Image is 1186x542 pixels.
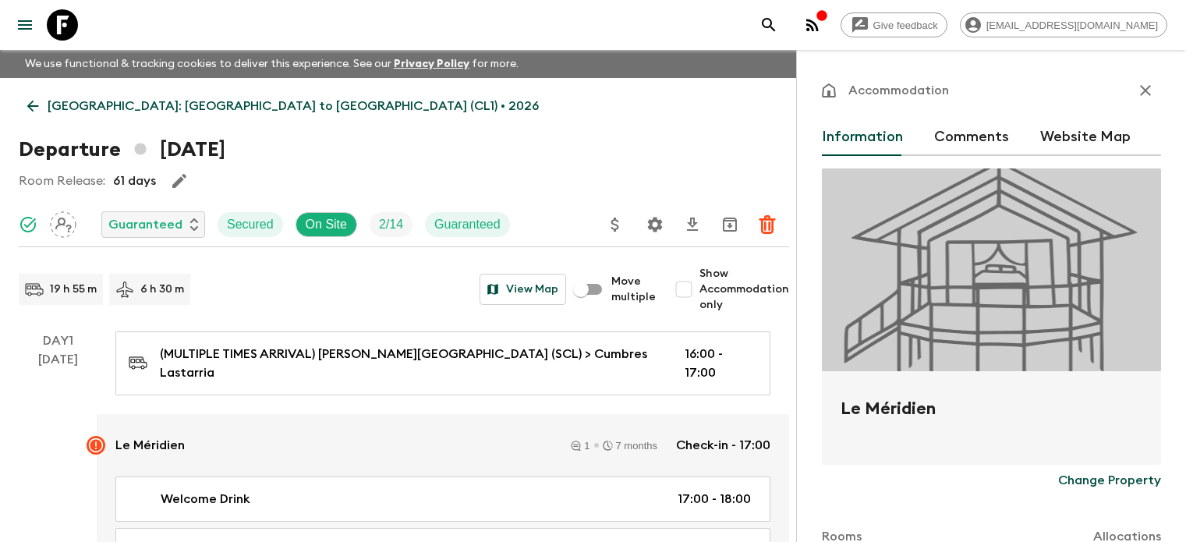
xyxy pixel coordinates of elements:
span: Give feedback [865,19,947,31]
p: 61 days [113,172,156,190]
button: Delete [752,209,783,240]
button: Change Property [1058,465,1161,496]
button: Download CSV [677,209,708,240]
span: Show Accommodation only [699,266,789,313]
div: 1 [571,441,589,451]
button: Update Price, Early Bird Discount and Costs [600,209,631,240]
button: Comments [934,119,1009,156]
div: Trip Fill [370,212,412,237]
p: Room Release: [19,172,105,190]
p: Secured [227,215,274,234]
a: (MULTIPLE TIMES ARRIVAL) [PERSON_NAME][GEOGRAPHIC_DATA] (SCL) > Cumbres Lastarria16:00 - 17:00 [115,331,770,395]
a: Give feedback [841,12,947,37]
button: menu [9,9,41,41]
p: [GEOGRAPHIC_DATA]: [GEOGRAPHIC_DATA] to [GEOGRAPHIC_DATA] (CL1) • 2026 [48,97,539,115]
button: Archive (Completed, Cancelled or Unsynced Departures only) [714,209,745,240]
p: Guaranteed [434,215,501,234]
span: Assign pack leader [50,216,76,228]
button: Information [822,119,903,156]
h1: Departure [DATE] [19,134,225,165]
a: Le Méridien17 monthsCheck-in - 17:00 [97,414,789,476]
div: 7 months [603,441,657,451]
p: We use functional & tracking cookies to deliver this experience. See our for more. [19,50,525,78]
p: 16:00 - 17:00 [685,345,751,382]
h2: Le Méridien [841,396,1142,446]
p: Day 1 [19,331,97,350]
a: Welcome Drink17:00 - 18:00 [115,476,770,522]
div: On Site [296,212,357,237]
p: Guaranteed [108,215,182,234]
svg: Synced Successfully [19,215,37,234]
p: 2 / 14 [379,215,403,234]
span: Move multiple [611,274,656,305]
p: On Site [306,215,347,234]
p: 19 h 55 m [50,282,97,297]
button: View Map [480,274,566,305]
a: [GEOGRAPHIC_DATA]: [GEOGRAPHIC_DATA] to [GEOGRAPHIC_DATA] (CL1) • 2026 [19,90,547,122]
button: Website Map [1040,119,1131,156]
p: 6 h 30 m [140,282,184,297]
div: [EMAIL_ADDRESS][DOMAIN_NAME] [960,12,1167,37]
a: Privacy Policy [394,58,469,69]
div: Secured [218,212,283,237]
p: (MULTIPLE TIMES ARRIVAL) [PERSON_NAME][GEOGRAPHIC_DATA] (SCL) > Cumbres Lastarria [160,345,660,382]
button: Settings [639,209,671,240]
span: [EMAIL_ADDRESS][DOMAIN_NAME] [978,19,1167,31]
div: Photo of Le Méridien [822,168,1161,371]
p: Le Méridien [115,436,185,455]
p: Check-in - 17:00 [676,436,770,455]
p: Accommodation [848,81,949,100]
button: search adventures [753,9,784,41]
p: Change Property [1058,471,1161,490]
p: 17:00 - 18:00 [678,490,751,508]
p: Welcome Drink [161,490,250,508]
